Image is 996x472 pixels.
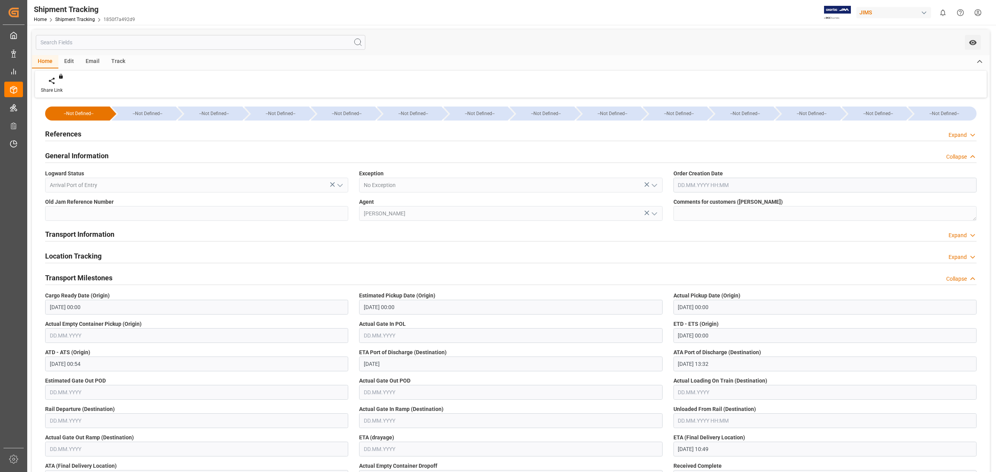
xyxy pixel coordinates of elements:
button: Help Center [952,4,969,21]
input: DD.MM.YYYY HH:MM [673,328,977,343]
input: DD.MM.YYYY [359,442,662,456]
span: Agent [359,198,374,206]
div: Collapse [946,153,967,161]
button: show 0 new notifications [934,4,952,21]
input: DD.MM.YYYY [45,413,348,428]
h2: General Information [45,150,109,161]
span: Rail Departure (Destination) [45,405,115,413]
div: Email [80,55,105,68]
input: DD.MM.YYYY [359,385,662,400]
div: --Not Defined-- [916,107,973,121]
div: --Not Defined-- [717,107,773,121]
span: Unloaded From Rail (Destination) [673,405,756,413]
a: Shipment Tracking [55,17,95,22]
div: --Not Defined-- [850,107,907,121]
button: open menu [648,179,659,191]
span: Exception [359,170,384,178]
input: DD.MM.YYYY HH:MM [673,442,977,456]
input: DD.MM.YYYY [359,413,662,428]
input: Type to search/select [359,178,662,192]
span: ETA (drayage) [359,434,394,442]
div: Edit [58,55,80,68]
span: Comments for customers ([PERSON_NAME]) [673,198,783,206]
div: --Not Defined-- [45,107,110,121]
button: JIMS [856,5,934,20]
div: --Not Defined-- [576,107,641,121]
button: open menu [965,35,981,50]
span: Old Jam Reference Number [45,198,114,206]
span: Estimated Pickup Date (Origin) [359,292,435,300]
div: --Not Defined-- [178,107,242,121]
input: DD.MM.YYYY [359,357,662,371]
button: open menu [648,208,659,220]
div: Track [105,55,131,68]
input: DD.MM.YYYY HH:MM [45,357,348,371]
input: DD.MM.YYYY HH:MM [673,357,977,371]
div: --Not Defined-- [908,107,977,121]
div: --Not Defined-- [186,107,242,121]
div: --Not Defined-- [842,107,907,121]
div: --Not Defined-- [377,107,442,121]
h2: Transport Information [45,229,114,239]
span: Order Creation Date [673,170,723,178]
span: ETA Port of Discharge (Destination) [359,348,447,357]
span: Received Complete [673,462,722,470]
div: Shipment Tracking [34,3,135,15]
div: --Not Defined-- [775,107,840,121]
input: DD.MM.YYYY [45,442,348,456]
div: Expand [949,231,967,239]
div: --Not Defined-- [709,107,773,121]
span: Actual Loading On Train (Destination) [673,377,767,385]
div: Home [32,55,58,68]
span: Actual Gate Out POD [359,377,410,385]
div: Expand [949,253,967,261]
input: DD.MM.YYYY HH:MM [673,300,977,315]
span: Cargo Ready Date (Origin) [45,292,110,300]
div: --Not Defined-- [451,107,508,121]
span: Actual Pickup Date (Origin) [673,292,740,300]
input: DD.MM.YYYY HH:MM [359,300,662,315]
span: Actual Empty Container Dropoff [359,462,437,470]
div: --Not Defined-- [244,107,309,121]
div: --Not Defined-- [311,107,375,121]
div: --Not Defined-- [517,107,574,121]
div: --Not Defined-- [510,107,574,121]
span: Estimated Gate Out POD [45,377,106,385]
div: Expand [949,131,967,139]
div: --Not Defined-- [584,107,641,121]
input: DD.MM.YYYY [359,328,662,343]
div: --Not Defined-- [385,107,442,121]
h2: References [45,129,81,139]
div: --Not Defined-- [119,107,176,121]
div: Collapse [946,275,967,283]
button: open menu [334,179,345,191]
div: --Not Defined-- [783,107,840,121]
h2: Transport Milestones [45,273,112,283]
span: Actual Empty Container Pickup (Origin) [45,320,142,328]
div: --Not Defined-- [651,107,707,121]
div: --Not Defined-- [643,107,707,121]
div: --Not Defined-- [252,107,309,121]
input: DD.MM.YYYY HH:MM [45,300,348,315]
span: Actual Gate Out Ramp (Destination) [45,434,134,442]
span: ATA (Final Delivery Location) [45,462,117,470]
span: Actual Gate In Ramp (Destination) [359,405,444,413]
a: Home [34,17,47,22]
input: DD.MM.YYYY [673,385,977,400]
input: DD.MM.YYYY HH:MM [673,413,977,428]
input: DD.MM.YYYY HH:MM [673,178,977,192]
div: JIMS [856,7,931,18]
input: Type to search/select [45,178,348,192]
div: --Not Defined-- [112,107,176,121]
div: --Not Defined-- [444,107,508,121]
span: Actual Gate In POL [359,320,406,328]
input: Search Fields [36,35,365,50]
div: --Not Defined-- [319,107,375,121]
span: ATA Port of Discharge (Destination) [673,348,761,357]
span: ATD - ATS (Origin) [45,348,90,357]
span: ETA (Final Delivery Location) [673,434,745,442]
input: DD.MM.YYYY [45,328,348,343]
div: --Not Defined-- [53,107,104,121]
span: ETD - ETS (Origin) [673,320,719,328]
h2: Location Tracking [45,251,102,261]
